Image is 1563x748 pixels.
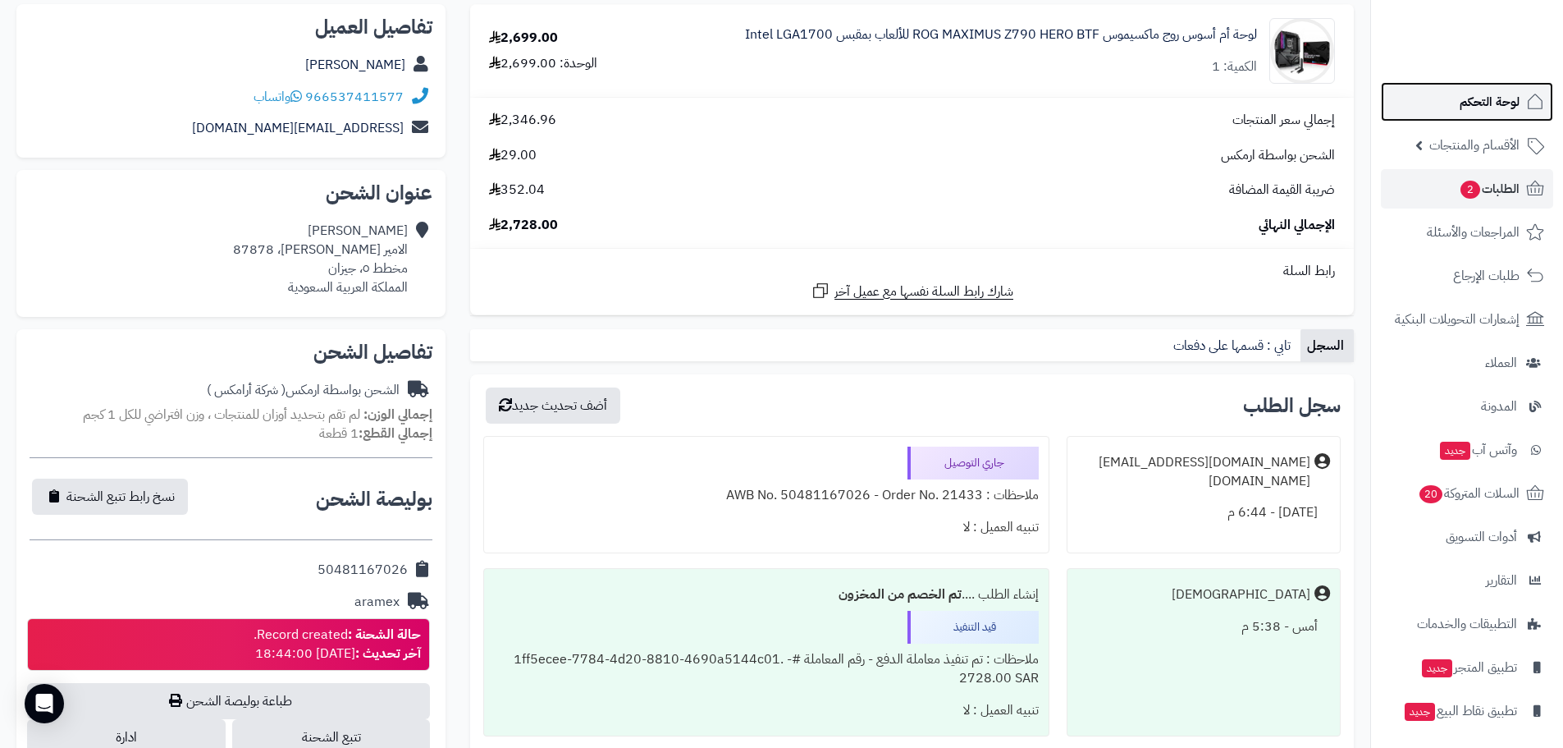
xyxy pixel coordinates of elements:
[489,216,558,235] span: 2,728.00
[1405,703,1435,721] span: جديد
[1077,453,1310,491] div: [DOMAIN_NAME][EMAIL_ADDRESS][DOMAIN_NAME]
[1460,90,1520,113] span: لوحة التحكم
[1172,585,1310,604] div: [DEMOGRAPHIC_DATA]
[907,611,1039,644] div: قيد التنفيذ
[359,424,432,443] strong: إجمالي القطع:
[1381,300,1553,339] a: إشعارات التحويلات البنكية
[1419,485,1443,503] span: 20
[494,579,1038,611] div: إنشاء الطلب ....
[319,424,432,443] small: 1 قطعة
[305,55,405,75] a: [PERSON_NAME]
[494,695,1038,727] div: تنبيه العميل : لا
[1417,613,1517,636] span: التطبيقات والخدمات
[486,388,620,424] button: أضف تحديث جديد
[1229,181,1335,200] span: ضريبة القيمة المضافة
[254,87,302,107] a: واتساب
[1446,525,1517,548] span: أدوات التسويق
[1381,256,1553,296] a: طلبات الإرجاع
[1451,39,1547,73] img: logo-2.png
[32,479,188,515] button: نسخ رابط تتبع الشحنة
[354,593,400,612] div: aramex
[363,405,432,424] strong: إجمالي الوزن:
[30,183,432,203] h2: عنوان الشحن
[1259,216,1335,235] span: الإجمالي النهائي
[1381,474,1553,513] a: السلات المتروكة20
[1381,648,1553,687] a: تطبيق المتجرجديد
[316,489,432,509] h2: بوليصة الشحن
[254,626,421,663] div: Record created. [DATE] 18:44:00
[494,480,1038,512] div: ملاحظات : AWB No. 50481167026 - Order No. 21433
[489,29,558,48] div: 2,699.00
[1460,181,1480,199] span: 2
[1485,351,1517,374] span: العملاء
[489,181,545,200] span: 352.04
[834,282,1013,301] span: شارك رابط السلة نفسها مع عميل آخر
[745,25,1257,44] a: لوحة أم أسوس روج ماكسيموس ROG MAXIMUS Z790 HERO BTF للألعاب بمقبس Intel LGA1700
[1212,57,1257,76] div: الكمية: 1
[1381,517,1553,557] a: أدوات التسويق
[489,111,556,130] span: 2,346.96
[1221,146,1335,165] span: الشحن بواسطة ارمكس
[907,447,1039,480] div: جاري التوصيل
[1486,569,1517,592] span: التقارير
[1232,111,1335,130] span: إجمالي سعر المنتجات
[1300,329,1354,362] a: السجل
[207,380,286,400] span: ( شركة أرامكس )
[1270,18,1334,84] img: 1718462836-ASUS%20Z790%20BTF-90x90.jpg
[494,512,1038,544] div: تنبيه العميل : لا
[1167,329,1300,362] a: تابي : قسمها على دفعات
[1459,177,1520,200] span: الطلبات
[1381,169,1553,209] a: الطلبات2
[30,342,432,362] h2: تفاصيل الشحن
[1481,395,1517,418] span: المدونة
[355,644,421,663] strong: آخر تحديث :
[494,644,1038,695] div: ملاحظات : تم تنفيذ معاملة الدفع - رقم المعاملة #1ff5ecee-7784-4d20-8810-4690a5144c01. - 2728.00 SAR
[489,54,597,73] div: الوحدة: 2,699.00
[1381,604,1553,644] a: التطبيقات والخدمات
[27,683,430,719] a: طباعة بوليصة الشحن
[477,262,1347,281] div: رابط السلة
[207,381,400,400] div: الشحن بواسطة ارمكس
[1438,438,1517,461] span: وآتس آب
[1418,482,1520,505] span: السلات المتروكة
[839,585,962,604] b: تم الخصم من المخزون
[811,281,1013,301] a: شارك رابط السلة نفسها مع عميل آخر
[305,87,404,107] a: 966537411577
[1381,430,1553,470] a: وآتس آبجديد
[1381,213,1553,252] a: المراجعات والأسئلة
[233,222,408,296] div: [PERSON_NAME] الامير [PERSON_NAME]، 87878 مخطط ٥، جيزان المملكة العربية السعودية
[1429,134,1520,157] span: الأقسام والمنتجات
[192,118,404,138] a: [EMAIL_ADDRESS][DOMAIN_NAME]
[1427,221,1520,244] span: المراجعات والأسئلة
[1422,659,1452,677] span: جديد
[318,561,408,580] div: 50481167026
[25,684,64,723] div: Open Intercom Messenger
[1077,611,1330,643] div: أمس - 5:38 م
[1403,700,1517,723] span: تطبيق نقاط البيع
[489,146,537,165] span: 29.00
[1077,497,1330,529] div: [DATE] - 6:44 م
[30,17,432,37] h2: تفاصيل العميل
[1243,396,1341,415] h3: سجل الطلب
[348,625,421,645] strong: حالة الشحنة :
[1453,264,1520,287] span: طلبات الإرجاع
[1381,691,1553,731] a: تطبيق نقاط البيعجديد
[1381,561,1553,600] a: التقارير
[83,405,360,424] span: لم تقم بتحديد أوزان للمنتجات ، وزن افتراضي للكل 1 كجم
[1440,442,1470,460] span: جديد
[1395,308,1520,331] span: إشعارات التحويلات البنكية
[1420,656,1517,679] span: تطبيق المتجر
[1381,343,1553,383] a: العملاء
[1381,387,1553,426] a: المدونة
[66,487,175,507] span: نسخ رابط تتبع الشحنة
[1381,82,1553,122] a: لوحة التحكم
